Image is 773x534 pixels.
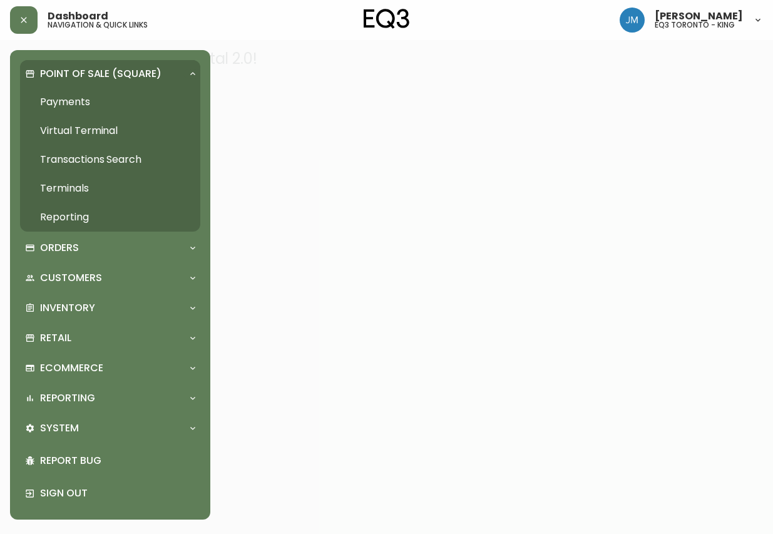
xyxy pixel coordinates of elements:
[20,294,200,322] div: Inventory
[620,8,645,33] img: b88646003a19a9f750de19192e969c24
[40,331,71,345] p: Retail
[655,21,735,29] h5: eq3 toronto - king
[20,203,200,232] a: Reporting
[20,88,200,116] a: Payments
[20,234,200,262] div: Orders
[20,414,200,442] div: System
[20,444,200,477] div: Report Bug
[20,116,200,145] a: Virtual Terminal
[20,324,200,352] div: Retail
[20,384,200,412] div: Reporting
[364,9,410,29] img: logo
[20,145,200,174] a: Transactions Search
[40,391,95,405] p: Reporting
[20,354,200,382] div: Ecommerce
[40,241,79,255] p: Orders
[48,21,148,29] h5: navigation & quick links
[20,60,200,88] div: Point of Sale (Square)
[40,301,95,315] p: Inventory
[20,174,200,203] a: Terminals
[40,421,79,435] p: System
[40,271,102,285] p: Customers
[40,67,161,81] p: Point of Sale (Square)
[20,264,200,292] div: Customers
[48,11,108,21] span: Dashboard
[40,361,103,375] p: Ecommerce
[20,477,200,510] div: Sign Out
[40,486,195,500] p: Sign Out
[40,454,195,468] p: Report Bug
[655,11,743,21] span: [PERSON_NAME]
